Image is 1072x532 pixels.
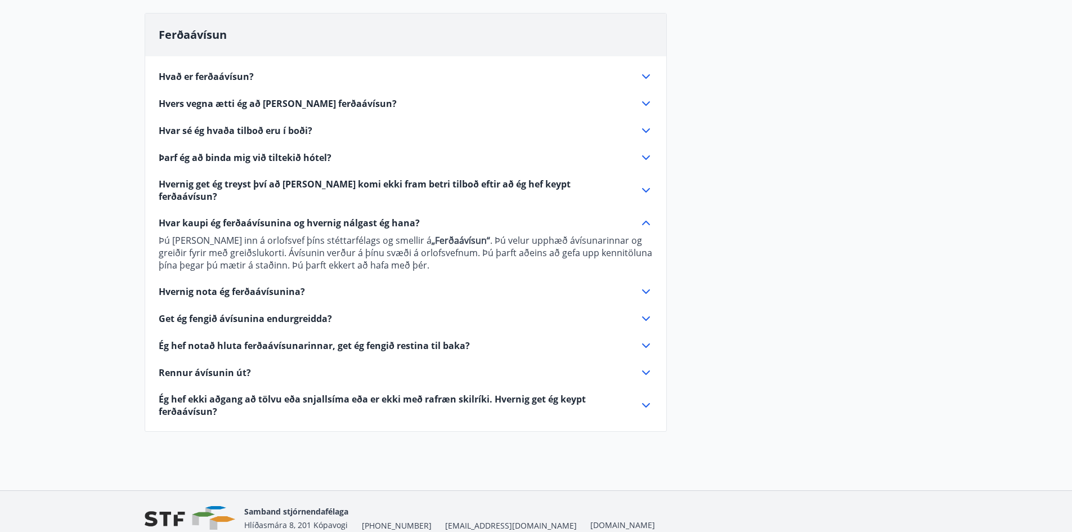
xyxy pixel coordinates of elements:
[159,178,626,203] span: Hvernig get ég treyst því að [PERSON_NAME] komi ekki fram betri tilboð eftir að ég hef keypt ferð...
[159,178,653,203] div: Hvernig get ég treyst því að [PERSON_NAME] komi ekki fram betri tilboð eftir að ég hef keypt ferð...
[244,506,348,517] span: Samband stjórnendafélaga
[159,151,331,164] span: Þarf ég að binda mig við tiltekið hótel?
[159,124,653,137] div: Hvar sé ég hvaða tilboð eru í boði?
[590,520,655,530] a: [DOMAIN_NAME]
[159,312,653,325] div: Get ég fengið ávísunina endurgreidda?
[445,520,577,531] span: [EMAIL_ADDRESS][DOMAIN_NAME]
[244,520,348,530] span: Hlíðasmára 8, 201 Kópavogi
[159,217,420,229] span: Hvar kaupi ég ferðaávísunina og hvernig nálgast ég hana?
[159,339,653,352] div: Ég hef notað hluta ferðaávísunarinnar, get ég fengið restina til baka?
[159,124,312,137] span: Hvar sé ég hvaða tilboð eru í boði?
[159,393,626,418] span: Ég hef ekki aðgang að tölvu eða snjallsíma eða er ekki með rafræn skilríki. Hvernig get ég keypt ...
[432,234,490,247] strong: „Ferðaávísun“
[145,506,235,530] img: vjCaq2fThgY3EUYqSgpjEiBg6WP39ov69hlhuPVN.png
[159,230,653,271] div: Hvar kaupi ég ferðaávísunina og hvernig nálgast ég hana?
[362,520,432,531] span: [PHONE_NUMBER]
[159,312,332,325] span: Get ég fengið ávísunina endurgreidda?
[159,70,653,83] div: Hvað er ferðaávísun?
[159,285,653,298] div: Hvernig nota ég ferðaávísunina?
[159,366,653,379] div: Rennur ávísunin út?
[159,234,653,271] p: Þú [PERSON_NAME] inn á orlofsvef þíns stéttarfélags og smellir á . Þú velur upphæð ávísunarinnar ...
[159,366,251,379] span: Rennur ávísunin út?
[159,70,254,83] span: Hvað er ferðaávísun?
[159,285,305,298] span: Hvernig nota ég ferðaávísunina?
[159,151,653,164] div: Þarf ég að binda mig við tiltekið hótel?
[159,339,470,352] span: Ég hef notað hluta ferðaávísunarinnar, get ég fengið restina til baka?
[159,27,227,42] span: Ferðaávísun
[159,393,653,418] div: Ég hef ekki aðgang að tölvu eða snjallsíma eða er ekki með rafræn skilríki. Hvernig get ég keypt ...
[159,216,653,230] div: Hvar kaupi ég ferðaávísunina og hvernig nálgast ég hana?
[159,97,397,110] span: Hvers vegna ætti ég að [PERSON_NAME] ferðaávísun?
[159,97,653,110] div: Hvers vegna ætti ég að [PERSON_NAME] ferðaávísun?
